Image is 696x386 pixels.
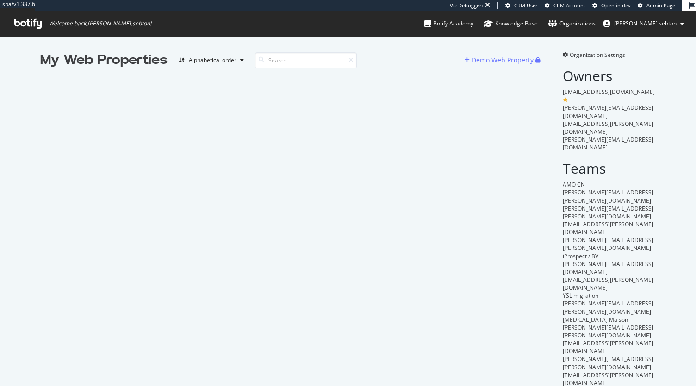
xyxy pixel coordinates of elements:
[484,11,538,36] a: Knowledge Base
[514,2,538,9] span: CRM User
[563,260,653,276] span: [PERSON_NAME][EMAIL_ADDRESS][DOMAIN_NAME]
[563,355,653,371] span: [PERSON_NAME][EMAIL_ADDRESS][PERSON_NAME][DOMAIN_NAME]
[465,56,535,64] a: Demo Web Property
[175,53,248,68] button: Alphabetical order
[563,136,653,151] span: [PERSON_NAME][EMAIL_ADDRESS][DOMAIN_NAME]
[563,276,653,292] span: [EMAIL_ADDRESS][PERSON_NAME][DOMAIN_NAME]
[424,11,473,36] a: Botify Academy
[505,2,538,9] a: CRM User
[563,181,656,188] div: AMQ CN
[596,16,691,31] button: [PERSON_NAME].sebton
[638,2,675,9] a: Admin Page
[592,2,631,9] a: Open in dev
[563,205,653,220] span: [PERSON_NAME][EMAIL_ADDRESS][PERSON_NAME][DOMAIN_NAME]
[570,51,625,59] span: Organization Settings
[563,292,656,299] div: YSL migration
[563,88,655,96] span: [EMAIL_ADDRESS][DOMAIN_NAME]
[548,11,596,36] a: Organizations
[563,161,656,176] h2: Teams
[563,236,653,252] span: [PERSON_NAME][EMAIL_ADDRESS][PERSON_NAME][DOMAIN_NAME]
[424,19,473,28] div: Botify Academy
[646,2,675,9] span: Admin Page
[563,104,653,119] span: [PERSON_NAME][EMAIL_ADDRESS][DOMAIN_NAME]
[465,53,535,68] button: Demo Web Property
[563,252,656,260] div: iProspect / BV
[553,2,585,9] span: CRM Account
[563,68,656,83] h2: Owners
[563,316,656,324] div: [MEDICAL_DATA] Maison
[484,19,538,28] div: Knowledge Base
[548,19,596,28] div: Organizations
[255,52,357,68] input: Search
[601,2,631,9] span: Open in dev
[49,20,151,27] span: Welcome back, [PERSON_NAME].sebton !
[545,2,585,9] a: CRM Account
[40,51,168,69] div: My Web Properties
[563,120,653,136] span: [EMAIL_ADDRESS][PERSON_NAME][DOMAIN_NAME]
[563,299,653,315] span: [PERSON_NAME][EMAIL_ADDRESS][PERSON_NAME][DOMAIN_NAME]
[563,188,653,204] span: [PERSON_NAME][EMAIL_ADDRESS][PERSON_NAME][DOMAIN_NAME]
[189,57,236,63] div: Alphabetical order
[450,2,483,9] div: Viz Debugger:
[563,220,653,236] span: [EMAIL_ADDRESS][PERSON_NAME][DOMAIN_NAME]
[563,339,653,355] span: [EMAIL_ADDRESS][PERSON_NAME][DOMAIN_NAME]
[563,324,653,339] span: [PERSON_NAME][EMAIL_ADDRESS][PERSON_NAME][DOMAIN_NAME]
[472,56,534,65] div: Demo Web Property
[614,19,677,27] span: anne.sebton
